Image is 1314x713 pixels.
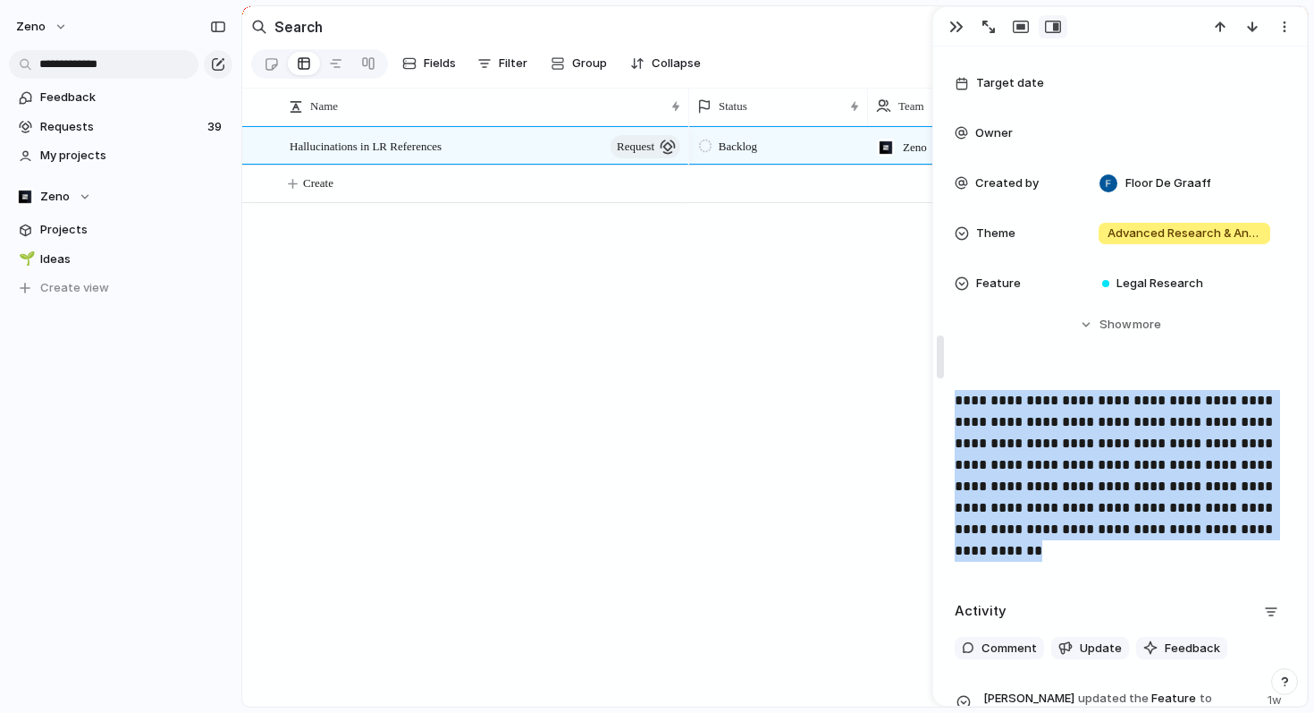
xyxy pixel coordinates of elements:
div: 🌱 [19,249,31,269]
span: Group [572,55,607,72]
span: 1w [1268,688,1285,709]
span: Update [1080,640,1122,658]
a: 🌱Ideas [9,246,232,273]
button: 🌱 [16,250,34,268]
span: Legal Research [1116,275,1203,293]
button: Filter [470,49,535,78]
span: Requests [40,118,202,136]
a: My projects [9,142,232,169]
span: Target date [976,74,1044,92]
span: My projects [40,147,226,165]
h2: Search [274,16,323,38]
span: Status [719,98,747,115]
a: Feedback [9,84,232,111]
span: Created by [975,174,1039,192]
button: request [611,135,680,158]
span: Create [303,174,333,192]
span: to [1200,690,1212,708]
span: Feature [976,275,1021,293]
span: Theme [976,225,1015,242]
button: Zeno [9,183,232,210]
span: 39 [207,118,225,136]
span: Fields [424,55,456,72]
span: Comment [981,640,1037,658]
span: Zeno [40,188,70,206]
span: Projects [40,221,226,239]
button: Comment [955,637,1044,660]
span: more [1133,316,1161,334]
span: updated the [1078,690,1149,708]
span: Collapse [652,55,701,72]
span: Backlog [719,138,757,156]
span: Ideas [40,250,226,268]
span: Owner [975,124,1013,142]
span: Show [1099,316,1132,334]
a: Requests39 [9,114,232,140]
span: Team [898,98,924,115]
span: Feedback [40,89,226,106]
button: Collapse [623,49,708,78]
button: Update [1051,637,1129,660]
button: Fields [395,49,463,78]
span: [PERSON_NAME] [983,690,1074,708]
span: Filter [499,55,527,72]
button: Feedback [1136,637,1227,660]
a: Projects [9,216,232,243]
span: Create view [40,279,109,297]
button: Showmore [955,309,1285,341]
button: Group [542,49,616,78]
span: Zeno [16,18,46,36]
h2: Activity [955,601,1007,622]
span: Zeno [903,139,927,157]
span: Hallucinations in LR References [290,135,442,156]
span: Name [310,98,338,115]
span: request [617,134,654,159]
button: Zeno [8,13,77,41]
button: Create view [9,275,232,301]
span: Floor De Graaff [1125,174,1211,192]
span: Feedback [1165,640,1220,658]
span: Advanced Research & Analytics [1108,225,1261,242]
